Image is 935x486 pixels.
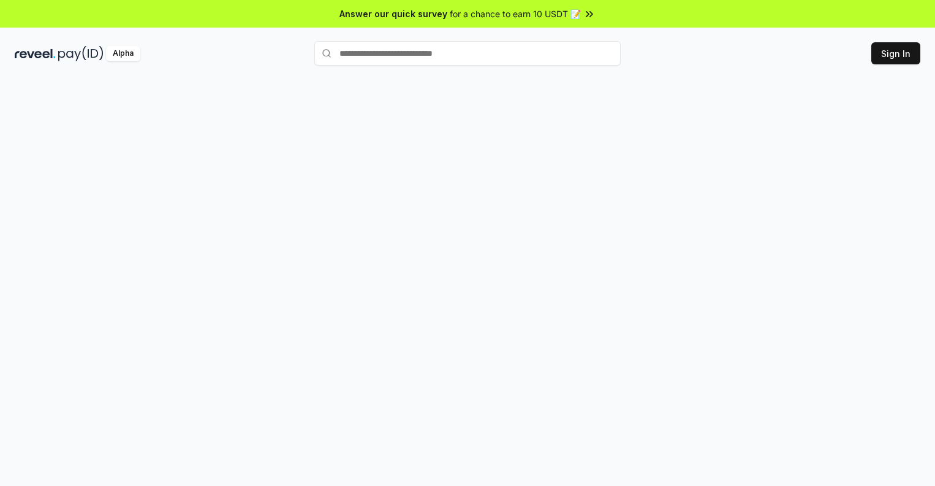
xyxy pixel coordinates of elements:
[15,46,56,61] img: reveel_dark
[871,42,920,64] button: Sign In
[106,46,140,61] div: Alpha
[339,7,447,20] span: Answer our quick survey
[450,7,581,20] span: for a chance to earn 10 USDT 📝
[58,46,104,61] img: pay_id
